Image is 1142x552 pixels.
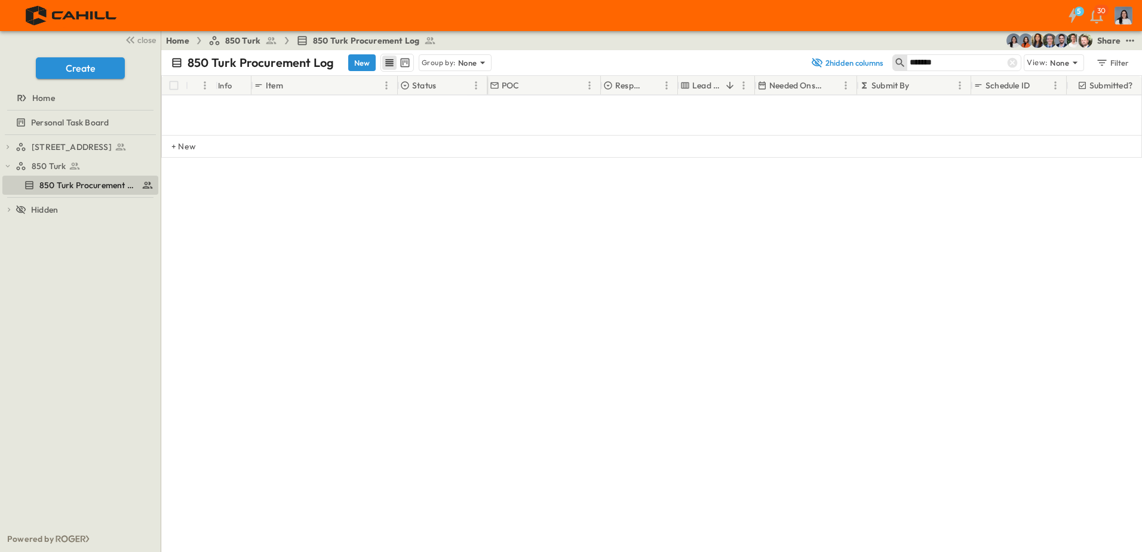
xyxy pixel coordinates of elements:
p: Needed Onsite [769,79,823,91]
img: Daniel Esposito (desposito@cahill-sf.com) [1078,33,1092,48]
p: Submit By [871,79,910,91]
button: Menu [1048,78,1063,93]
div: Info [216,76,251,95]
div: Info [218,69,232,102]
button: Sort [723,79,736,92]
p: Submitted? [1089,79,1132,91]
p: Group by: [422,57,456,69]
button: test [1123,33,1137,48]
button: row view [382,56,397,70]
nav: breadcrumbs [166,35,443,47]
p: Schedule ID [986,79,1030,91]
a: Home [166,35,189,47]
div: [STREET_ADDRESS]test [2,137,158,157]
img: Casey Kasten (ckasten@cahill-sf.com) [1054,33,1069,48]
button: 5 [1061,5,1085,26]
p: None [1050,57,1069,69]
button: 2hidden columns [804,54,890,71]
img: Cindy De Leon (cdeleon@cahill-sf.com) [1006,33,1021,48]
a: 850 Turk [208,35,277,47]
p: Lead Time [692,79,721,91]
button: Sort [191,79,204,92]
button: kanban view [397,56,412,70]
img: Jared Salin (jsalin@cahill-sf.com) [1042,33,1057,48]
a: Personal Task Board [2,114,156,131]
p: None [458,57,477,69]
button: Sort [285,79,299,92]
a: 850 Turk Procurement Log [296,35,436,47]
div: # [186,76,216,95]
a: 850 Turk Procurement Log [2,177,156,194]
div: No results found. [162,95,1141,112]
button: New [348,54,376,71]
button: Menu [582,78,597,93]
span: Personal Task Board [31,116,109,128]
div: Share [1097,35,1120,47]
button: Menu [469,78,483,93]
button: Create [36,57,125,79]
button: Sort [438,79,452,92]
button: Sort [646,79,659,92]
span: 850 Turk Procurement Log [313,35,419,47]
p: POC [502,79,520,91]
button: Sort [825,79,839,92]
button: Menu [839,78,853,93]
a: 850 Turk [16,158,156,174]
div: 850 Turktest [2,157,158,176]
button: Menu [953,78,967,93]
button: Filter [1091,54,1132,71]
a: [STREET_ADDRESS] [16,139,156,155]
p: Item [266,79,283,91]
button: close [120,31,158,48]
p: + New [171,140,179,152]
div: Personal Task Boardtest [2,113,158,132]
p: Responsible Contractor [615,79,644,91]
button: Menu [379,78,394,93]
div: 850 Turk Procurement Logtest [2,176,158,195]
p: 30 [1097,6,1106,16]
span: Hidden [31,204,58,216]
span: 850 Turk Procurement Log [39,179,137,191]
span: 850 Turk [32,160,66,172]
button: Menu [198,78,212,93]
button: Menu [659,78,674,93]
span: Home [32,92,55,104]
p: View: [1027,56,1048,69]
button: Sort [1032,79,1045,92]
h6: 5 [1077,7,1081,16]
span: [STREET_ADDRESS] [32,141,112,153]
span: 850 Turk [225,35,260,47]
p: Status [412,79,436,91]
a: Home [2,90,156,106]
button: Sort [522,79,535,92]
img: Stephanie McNeill (smcneill@cahill-sf.com) [1018,33,1033,48]
img: Kim Bowen (kbowen@cahill-sf.com) [1030,33,1045,48]
button: Sort [912,79,925,92]
div: table view [380,54,414,72]
button: Menu [736,78,751,93]
img: Profile Picture [1115,7,1132,24]
img: 4f72bfc4efa7236828875bac24094a5ddb05241e32d018417354e964050affa1.png [14,3,130,28]
div: Filter [1095,56,1129,69]
p: 850 Turk Procurement Log [188,54,334,71]
img: Kyle Baltes (kbaltes@cahill-sf.com) [1066,33,1080,48]
span: close [137,34,156,46]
